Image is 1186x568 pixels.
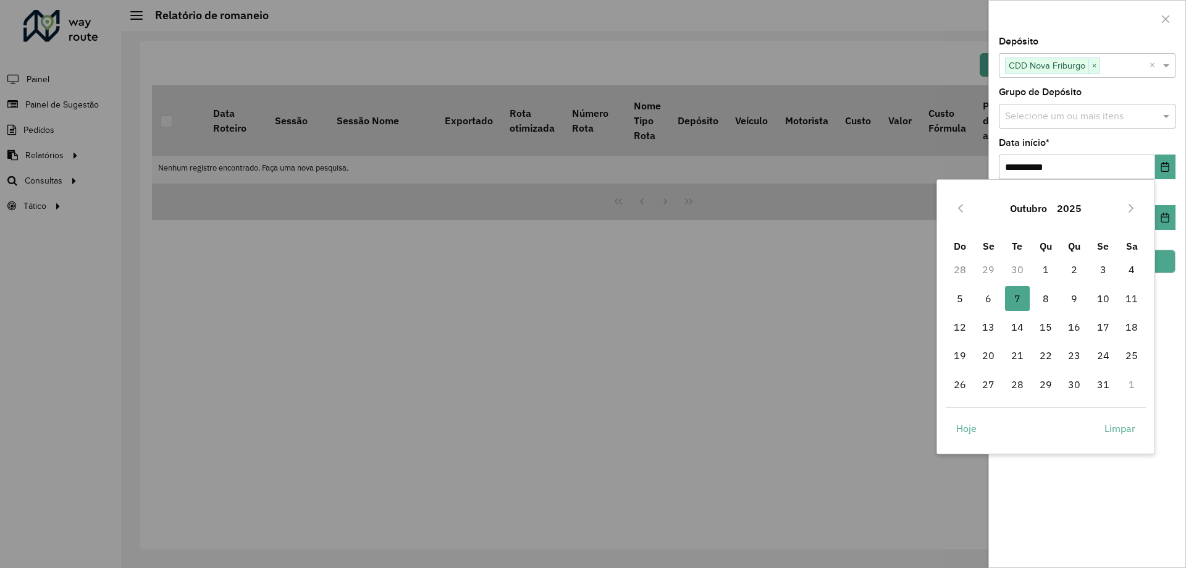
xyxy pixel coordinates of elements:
button: Choose Date [1155,155,1175,179]
td: 7 [1003,284,1031,313]
td: 18 [1117,313,1146,341]
span: 18 [1119,315,1144,339]
span: 25 [1119,343,1144,368]
span: 30 [1062,372,1087,397]
span: 2 [1062,257,1087,282]
span: 7 [1005,286,1030,311]
td: 27 [974,370,1003,399]
button: Next Month [1121,198,1141,218]
span: 16 [1062,315,1087,339]
span: 10 [1091,286,1116,311]
td: 1 [1032,255,1060,284]
span: 31 [1091,372,1116,397]
td: 8 [1032,284,1060,313]
td: 19 [946,341,974,370]
span: 20 [976,343,1001,368]
span: 12 [948,315,972,339]
td: 1 [1117,370,1146,399]
span: 13 [976,315,1001,339]
td: 15 [1032,313,1060,341]
button: Choose Month [1005,193,1052,223]
span: 4 [1119,257,1144,282]
span: Do [954,240,966,252]
label: Grupo de Depósito [999,85,1082,100]
span: Hoje [956,421,977,436]
span: Se [983,240,995,252]
span: 29 [1033,372,1058,397]
td: 9 [1060,284,1088,313]
span: × [1088,59,1100,74]
td: 21 [1003,341,1031,370]
button: Hoje [946,416,987,441]
td: 14 [1003,313,1031,341]
span: 27 [976,372,1001,397]
span: Clear all [1150,58,1160,73]
td: 30 [1060,370,1088,399]
td: 10 [1089,284,1117,313]
span: Qu [1040,240,1052,252]
td: 16 [1060,313,1088,341]
td: 28 [946,255,974,284]
td: 26 [946,370,974,399]
span: 3 [1091,257,1116,282]
td: 25 [1117,341,1146,370]
span: Se [1097,240,1109,252]
span: Limpar [1104,421,1135,436]
td: 2 [1060,255,1088,284]
span: 6 [976,286,1001,311]
span: 26 [948,372,972,397]
td: 23 [1060,341,1088,370]
td: 29 [1032,370,1060,399]
span: 14 [1005,315,1030,339]
td: 28 [1003,370,1031,399]
button: Choose Year [1052,193,1087,223]
span: 11 [1119,286,1144,311]
td: 5 [946,284,974,313]
span: Sa [1126,240,1138,252]
td: 4 [1117,255,1146,284]
span: 24 [1091,343,1116,368]
td: 20 [974,341,1003,370]
button: Choose Date [1155,205,1175,230]
span: 19 [948,343,972,368]
button: Previous Month [951,198,970,218]
td: 31 [1089,370,1117,399]
span: 17 [1091,315,1116,339]
span: 15 [1033,315,1058,339]
span: 8 [1033,286,1058,311]
td: 6 [974,284,1003,313]
span: 1 [1033,257,1058,282]
div: Choose Date [936,179,1155,454]
span: 5 [948,286,972,311]
span: 9 [1062,286,1087,311]
td: 17 [1089,313,1117,341]
label: Depósito [999,34,1038,49]
td: 24 [1089,341,1117,370]
td: 11 [1117,284,1146,313]
td: 30 [1003,255,1031,284]
span: 21 [1005,343,1030,368]
span: 23 [1062,343,1087,368]
td: 12 [946,313,974,341]
span: CDD Nova Friburgo [1006,58,1088,73]
td: 22 [1032,341,1060,370]
span: Qu [1068,240,1080,252]
span: Te [1012,240,1022,252]
td: 13 [974,313,1003,341]
td: 3 [1089,255,1117,284]
span: 22 [1033,343,1058,368]
td: 29 [974,255,1003,284]
button: Limpar [1094,416,1146,441]
label: Data início [999,135,1049,150]
span: 28 [1005,372,1030,397]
